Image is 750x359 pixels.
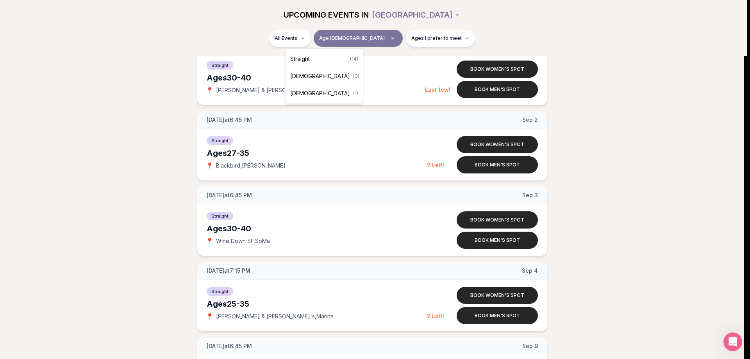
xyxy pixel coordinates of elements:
span: Straight [290,55,310,63]
span: ( 14 ) [350,56,358,62]
span: [DEMOGRAPHIC_DATA] [290,72,350,80]
span: ( 3 ) [353,73,359,79]
iframe: Intercom live chat [723,332,742,351]
span: ( 1 ) [353,90,358,96]
span: [DEMOGRAPHIC_DATA] [290,89,350,97]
